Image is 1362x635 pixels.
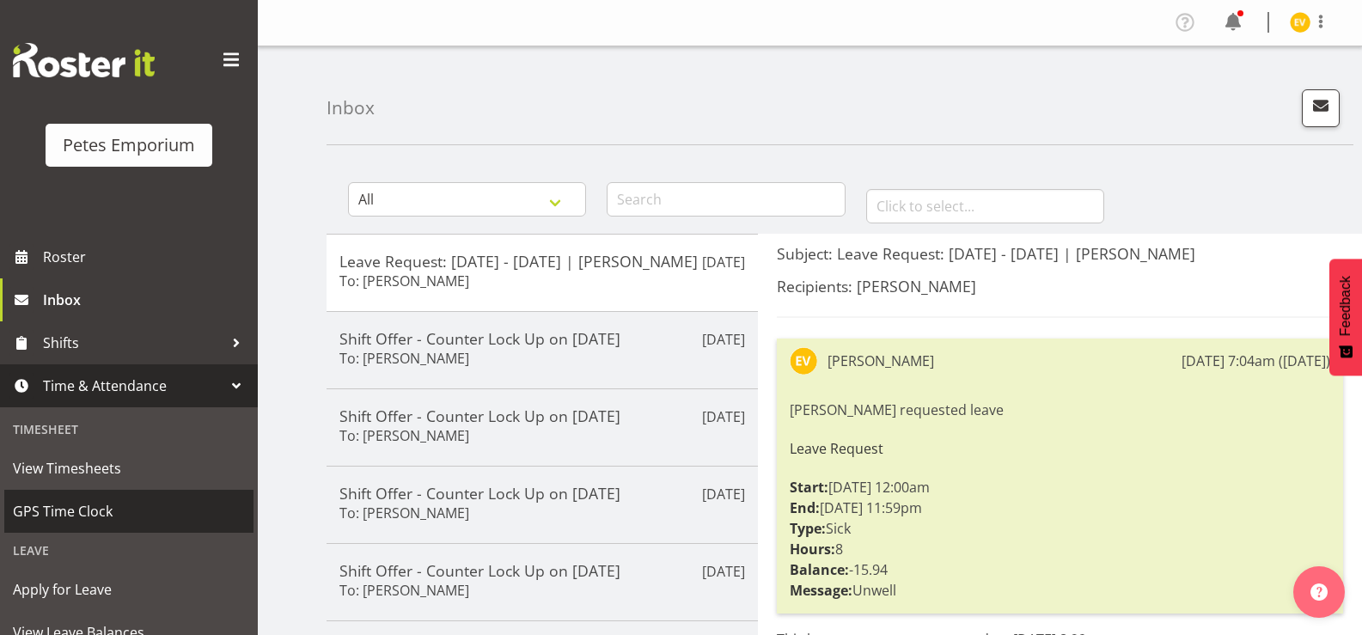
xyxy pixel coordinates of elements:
[777,277,1343,296] h5: Recipients: [PERSON_NAME]
[327,98,375,118] h4: Inbox
[13,455,245,481] span: View Timesheets
[702,329,745,350] p: [DATE]
[702,561,745,582] p: [DATE]
[790,519,826,538] strong: Type:
[1290,12,1310,33] img: eva-vailini10223.jpg
[828,351,934,371] div: [PERSON_NAME]
[339,484,745,503] h5: Shift Offer - Counter Lock Up on [DATE]
[790,347,817,375] img: eva-vailini10223.jpg
[4,447,253,490] a: View Timesheets
[790,581,852,600] strong: Message:
[339,504,469,522] h6: To: [PERSON_NAME]
[13,498,245,524] span: GPS Time Clock
[339,272,469,290] h6: To: [PERSON_NAME]
[1329,259,1362,376] button: Feedback - Show survey
[790,498,820,517] strong: End:
[13,577,245,602] span: Apply for Leave
[1182,351,1330,371] div: [DATE] 7:04am ([DATE])
[4,412,253,447] div: Timesheet
[1310,583,1328,601] img: help-xxl-2.png
[63,132,195,158] div: Petes Emporium
[866,189,1104,223] input: Click to select...
[790,478,828,497] strong: Start:
[1338,276,1353,336] span: Feedback
[790,560,849,579] strong: Balance:
[702,406,745,427] p: [DATE]
[702,484,745,504] p: [DATE]
[339,427,469,444] h6: To: [PERSON_NAME]
[43,287,249,313] span: Inbox
[43,330,223,356] span: Shifts
[607,182,845,217] input: Search
[339,350,469,367] h6: To: [PERSON_NAME]
[4,568,253,611] a: Apply for Leave
[339,329,745,348] h5: Shift Offer - Counter Lock Up on [DATE]
[13,43,155,77] img: Rosterit website logo
[339,406,745,425] h5: Shift Offer - Counter Lock Up on [DATE]
[339,582,469,599] h6: To: [PERSON_NAME]
[339,561,745,580] h5: Shift Offer - Counter Lock Up on [DATE]
[777,244,1343,263] h5: Subject: Leave Request: [DATE] - [DATE] | [PERSON_NAME]
[790,395,1330,605] div: [PERSON_NAME] requested leave [DATE] 12:00am [DATE] 11:59pm Sick 8 -15.94 Unwell
[4,490,253,533] a: GPS Time Clock
[339,252,745,271] h5: Leave Request: [DATE] - [DATE] | [PERSON_NAME]
[790,441,1330,456] h6: Leave Request
[43,244,249,270] span: Roster
[4,533,253,568] div: Leave
[702,252,745,272] p: [DATE]
[790,540,835,559] strong: Hours:
[43,373,223,399] span: Time & Attendance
